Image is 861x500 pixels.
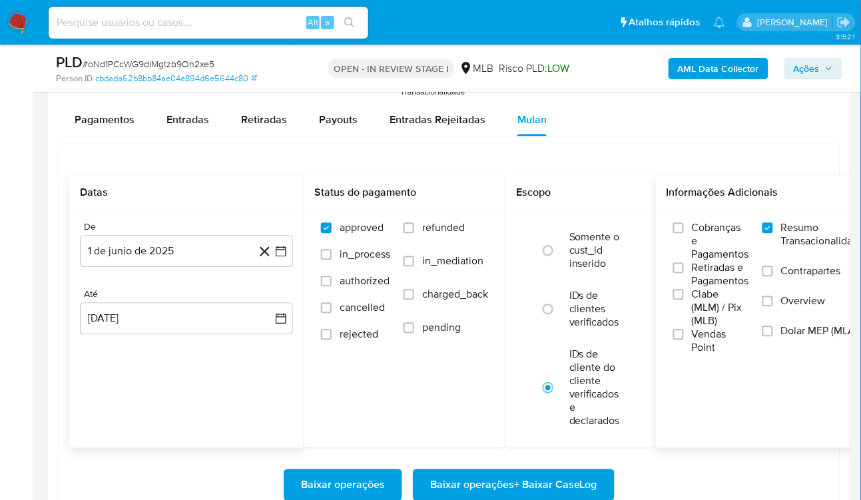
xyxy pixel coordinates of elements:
button: Ações [784,58,842,79]
b: Person ID [56,73,93,85]
button: AML Data Collector [669,58,768,79]
a: cbdada62b8bb84ae04e894d6e5644c80 [95,73,257,85]
span: Risco PLD: [499,61,569,76]
p: jonathan.shikay@mercadolivre.com [757,16,832,29]
span: s [326,16,330,29]
button: search-icon [336,13,363,32]
a: Notificações [714,17,725,28]
span: 3.152.1 [836,31,854,42]
span: Ações [794,58,820,79]
div: MLB [459,61,493,76]
span: LOW [547,61,569,76]
span: Atalhos rápidos [629,15,701,29]
b: PLD [56,51,83,73]
span: # oNd1PCcWG9dIMgtzb9On2xe5 [83,57,214,71]
a: Sair [837,15,851,29]
p: OPEN - IN REVIEW STAGE I [328,59,454,78]
input: Pesquise usuários ou casos... [49,14,368,31]
span: Alt [308,16,318,29]
b: AML Data Collector [678,58,759,79]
